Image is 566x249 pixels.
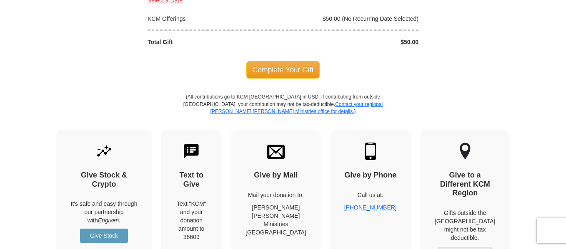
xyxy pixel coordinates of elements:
[143,38,283,46] div: Total Gift
[435,209,496,242] p: Gifts outside the [GEOGRAPHIC_DATA] might not be tax deductible.
[95,143,113,160] img: give-by-stock.svg
[98,217,120,224] i: Engiven.
[245,191,306,199] p: Mail your donation to:
[183,94,383,130] p: (All contributions go to KCM [GEOGRAPHIC_DATA] in USD. If contributing from outside [GEOGRAPHIC_D...
[71,200,138,224] p: It's safe and easy through our partnership with
[344,171,397,180] h4: Give by Phone
[283,38,423,46] div: $50.00
[323,15,418,22] span: $50.00 (No Recurring Date Selected)
[459,143,471,160] img: other-region
[175,200,208,241] div: Text "KCM" and your donation amount to 36609
[245,171,306,180] h4: Give by Mail
[246,61,320,79] span: Complete Your Gift
[245,203,306,237] p: [PERSON_NAME] [PERSON_NAME] Ministries [GEOGRAPHIC_DATA]
[344,191,397,199] p: Call us at:
[435,171,496,198] h4: Give to a Different KCM Region
[210,101,383,114] a: Contact your regional [PERSON_NAME] [PERSON_NAME] Ministries office for details.
[71,171,138,189] h4: Give Stock & Crypto
[362,143,379,160] img: mobile.svg
[175,171,208,189] h4: Text to Give
[267,143,285,160] img: envelope.svg
[183,143,200,160] img: text-to-give.svg
[344,204,397,211] a: [PHONE_NUMBER]
[143,15,283,23] div: KCM Offerings
[80,229,128,243] a: Give Stock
